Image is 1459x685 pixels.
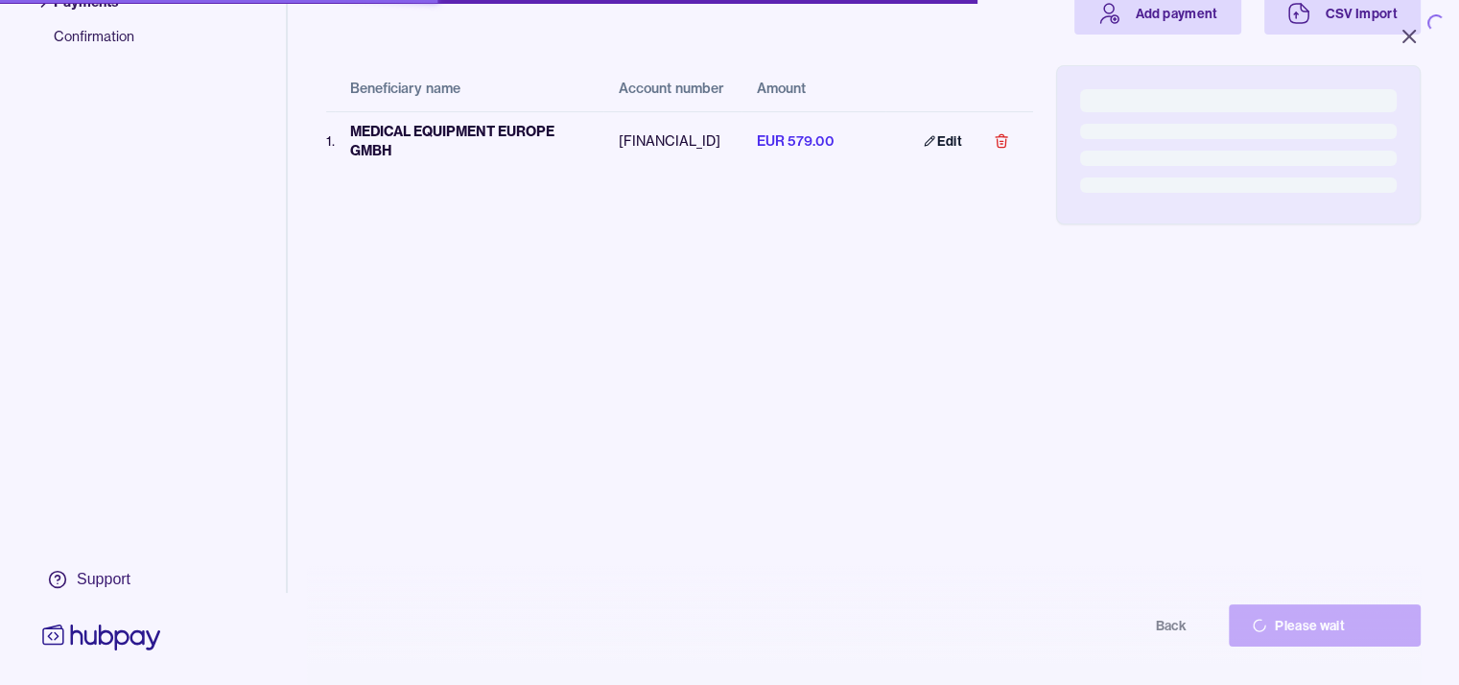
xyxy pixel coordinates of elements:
[335,111,603,170] td: MEDICAL EQUIPMENT EUROPE GMBH
[901,120,985,162] a: Edit
[326,111,335,170] td: 1 .
[603,65,741,111] th: Account number
[603,111,741,170] td: [FINANCIAL_ID]
[38,559,165,600] a: Support
[54,27,134,61] span: Confirmation
[335,65,603,111] th: Beneficiary name
[1375,15,1444,58] button: Close
[741,65,885,111] th: Amount
[77,569,130,590] div: Support
[741,111,885,170] td: EUR 579.00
